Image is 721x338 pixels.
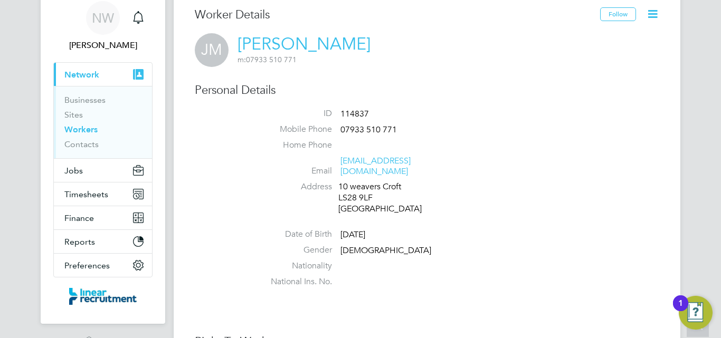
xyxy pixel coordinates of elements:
[678,303,683,317] div: 1
[54,86,152,158] div: Network
[238,55,297,64] span: 07933 510 771
[340,109,369,119] span: 114837
[600,7,636,21] button: Follow
[258,108,332,119] label: ID
[195,7,600,23] h3: Worker Details
[338,181,439,214] div: 10 weavers Croft LS28 9LF [GEOGRAPHIC_DATA]
[54,254,152,277] button: Preferences
[340,245,431,256] span: [DEMOGRAPHIC_DATA]
[54,230,152,253] button: Reports
[64,110,83,120] a: Sites
[64,124,98,134] a: Workers
[53,1,153,52] a: NW[PERSON_NAME]
[64,237,95,247] span: Reports
[64,213,94,223] span: Finance
[64,70,99,80] span: Network
[258,276,332,287] label: National Ins. No.
[258,260,332,272] label: Nationality
[238,55,246,64] span: m:
[238,34,371,54] a: [PERSON_NAME]
[258,229,332,240] label: Date of Birth
[64,189,108,199] span: Timesheets
[64,166,83,176] span: Jobs
[54,159,152,182] button: Jobs
[53,39,153,52] span: Nicola Wilson
[258,140,332,151] label: Home Phone
[64,260,110,271] span: Preferences
[54,63,152,86] button: Network
[69,288,137,305] img: linearrecruitment-logo-retina.png
[340,156,411,177] a: [EMAIL_ADDRESS][DOMAIN_NAME]
[258,124,332,135] label: Mobile Phone
[679,296,713,330] button: Open Resource Center, 1 new notification
[92,11,114,25] span: NW
[64,139,99,149] a: Contacts
[53,288,153,305] a: Go to home page
[258,245,332,256] label: Gender
[64,95,106,105] a: Businesses
[54,206,152,229] button: Finance
[54,182,152,206] button: Timesheets
[195,83,659,98] h3: Personal Details
[258,181,332,192] label: Address
[258,166,332,177] label: Email
[340,230,365,240] span: [DATE]
[340,124,397,135] span: 07933 510 771
[195,33,229,67] span: JM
